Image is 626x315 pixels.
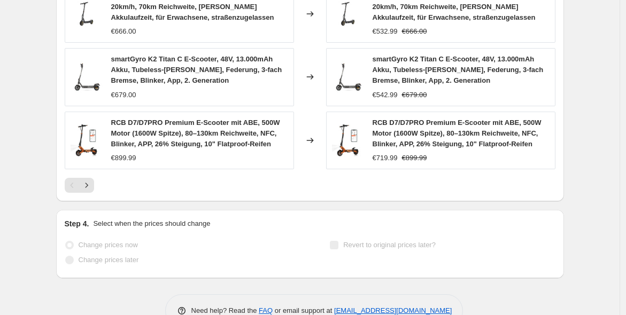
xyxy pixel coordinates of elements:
span: or email support at [273,306,334,314]
div: €542.99 [373,90,398,100]
span: smartGyro K2 Titan C E-Scooter, 48V, 13.000mAh Akku, Tubeless-[PERSON_NAME], Federung, 3-fach Bre... [111,55,282,84]
span: Change prices later [79,256,139,264]
span: RCB D7/D7PRO Premium E-Scooter mit ABE, 500W Motor (1600W Spitze), 80–130km Reichweite, NFC, Blin... [111,119,280,148]
div: €899.99 [111,153,136,163]
h2: Step 4. [65,218,89,229]
strike: €679.00 [402,90,427,100]
a: FAQ [259,306,273,314]
p: Select when the prices should change [93,218,210,229]
div: €666.00 [111,26,136,37]
div: €679.00 [111,90,136,100]
img: 51EH0ZK0YxL_80x.jpg [332,61,364,93]
a: [EMAIL_ADDRESS][DOMAIN_NAME] [334,306,452,314]
strike: €666.00 [402,26,427,37]
div: €532.99 [373,26,398,37]
img: 51EH0ZK0YxL_80x.jpg [71,61,103,93]
span: Change prices now [79,241,138,249]
button: Next [79,178,94,193]
img: 61qVvDJEL7L_80x.jpg [71,124,103,156]
span: Need help? Read the [191,306,259,314]
span: RCB D7/D7PRO Premium E-Scooter mit ABE, 500W Motor (1600W Spitze), 80–130km Reichweite, NFC, Blin... [373,119,542,148]
div: €719.99 [373,153,398,163]
span: Revert to original prices later? [343,241,436,249]
nav: Pagination [65,178,94,193]
span: smartGyro K2 Titan C E-Scooter, 48V, 13.000mAh Akku, Tubeless-[PERSON_NAME], Federung, 3-fach Bre... [373,55,544,84]
img: 61qVvDJEL7L_80x.jpg [332,124,364,156]
strike: €899.99 [402,153,427,163]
